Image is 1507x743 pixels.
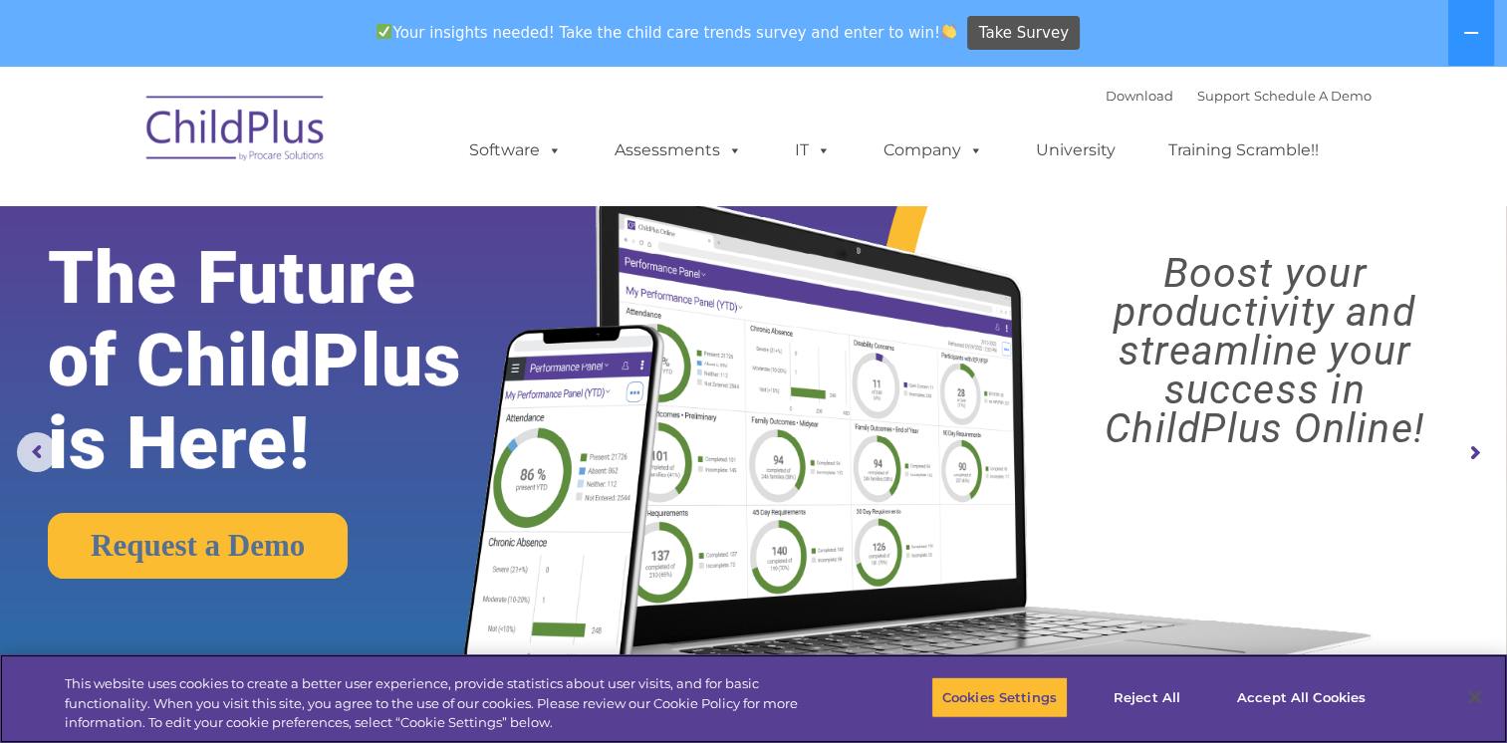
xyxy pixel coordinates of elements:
a: Training Scramble!! [1148,130,1339,170]
a: Software [449,130,582,170]
button: Accept All Cookies [1226,676,1377,718]
img: ✅ [377,24,391,39]
a: IT [775,130,851,170]
button: Close [1453,675,1497,719]
span: Phone number [277,213,362,228]
button: Cookies Settings [931,676,1068,718]
span: Your insights needed! Take the child care trends survey and enter to win! [369,13,965,52]
font: | [1106,88,1372,104]
rs-layer: The Future of ChildPlus is Here! [48,237,529,485]
img: 👏 [941,24,956,39]
a: Download [1106,88,1173,104]
a: Schedule A Demo [1254,88,1372,104]
a: Assessments [595,130,762,170]
span: Last name [277,131,338,146]
img: ChildPlus by Procare Solutions [136,82,336,181]
a: University [1016,130,1135,170]
div: This website uses cookies to create a better user experience, provide statistics about user visit... [65,674,829,733]
a: Support [1197,88,1250,104]
a: Take Survey [967,16,1080,51]
a: Company [864,130,1003,170]
rs-layer: Boost your productivity and streamline your success in ChildPlus Online! [1041,254,1488,448]
span: Take Survey [979,16,1069,51]
button: Reject All [1085,676,1209,718]
a: Request a Demo [48,513,348,579]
